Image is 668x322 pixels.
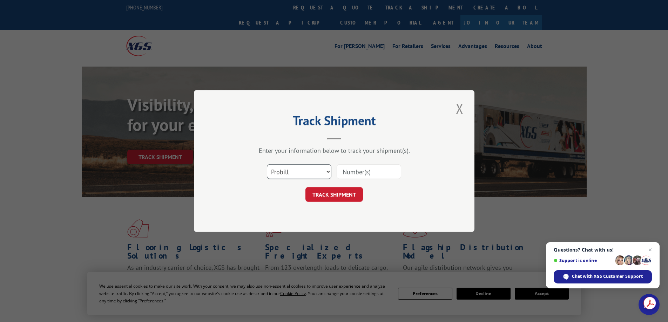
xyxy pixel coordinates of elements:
[337,164,401,179] input: Number(s)
[229,116,439,129] h2: Track Shipment
[554,270,652,283] span: Chat with XGS Customer Support
[554,258,613,263] span: Support is online
[454,99,466,118] button: Close modal
[229,146,439,155] div: Enter your information below to track your shipment(s).
[305,187,363,202] button: TRACK SHIPMENT
[554,247,652,253] span: Questions? Chat with us!
[639,294,660,315] a: Open chat
[572,273,643,280] span: Chat with XGS Customer Support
